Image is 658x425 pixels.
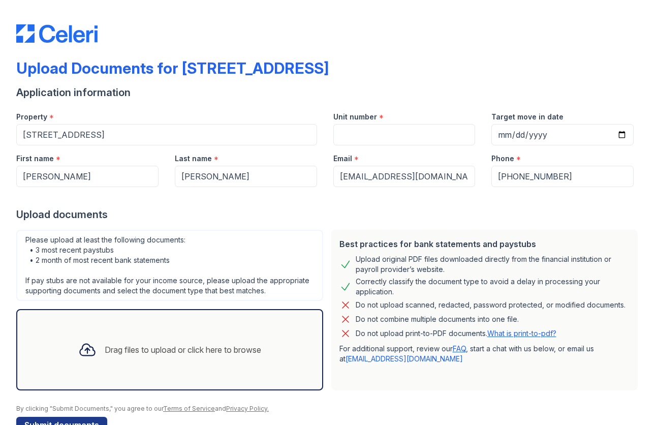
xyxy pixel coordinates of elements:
label: Property [16,112,47,122]
p: For additional support, review our , start a chat with us below, or email us at [339,344,630,364]
div: Do not combine multiple documents into one file. [356,313,519,325]
label: Target move in date [491,112,563,122]
a: FAQ [453,344,466,353]
div: Please upload at least the following documents: • 3 most recent paystubs • 2 month of most recent... [16,230,323,301]
a: [EMAIL_ADDRESS][DOMAIN_NAME] [346,354,463,363]
label: Unit number [333,112,377,122]
div: By clicking "Submit Documents," you agree to our and [16,405,642,413]
label: First name [16,154,54,164]
div: Correctly classify the document type to avoid a delay in processing your application. [356,277,630,297]
a: What is print-to-pdf? [487,329,556,338]
div: Upload original PDF files downloaded directly from the financial institution or payroll provider’... [356,254,630,275]
a: Privacy Policy. [226,405,269,412]
div: Upload Documents for [STREET_ADDRESS] [16,59,329,77]
div: Do not upload scanned, redacted, password protected, or modified documents. [356,299,625,311]
div: Drag files to upload or click here to browse [105,344,261,356]
div: Best practices for bank statements and paystubs [339,238,630,250]
a: Terms of Service [163,405,215,412]
img: CE_Logo_Blue-a8612792a0a2168367f1c8372b55b34899dd931a85d93a1a3d3e32e68fde9ad4.png [16,24,98,43]
div: Application information [16,85,642,100]
div: Upload documents [16,207,642,222]
p: Do not upload print-to-PDF documents. [356,328,556,339]
label: Phone [491,154,514,164]
label: Last name [175,154,212,164]
label: Email [333,154,352,164]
